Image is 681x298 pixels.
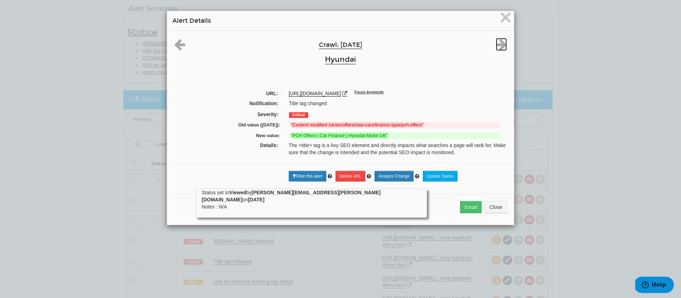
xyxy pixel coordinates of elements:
label: New value: [175,132,286,139]
strong: [PERSON_NAME][EMAIL_ADDRESS][PERSON_NAME][DOMAIN_NAME] [201,190,381,202]
a: Analyze Change [375,171,414,181]
div: Status set to by on Notes : N/A [201,189,421,210]
a: Update Status [423,171,458,181]
label: Details: [169,142,283,149]
strong: "PCH Offers | Car Finance | Hyundai Motor UK" [291,133,388,138]
label: Notification: [170,100,284,107]
a: Next alert [496,44,507,50]
strong: "Content modified /uk/en/offers/new-cars/finance-type/pch-offers" [291,122,423,128]
a: Filter this alert [289,171,326,181]
span: Critical [289,112,308,118]
label: URL: [169,90,283,97]
a: Crawl: [DATE] [319,41,362,49]
a: Hyundai [325,55,356,64]
button: Close [499,11,512,26]
button: Close [485,201,507,213]
sup: Focus keywords [354,90,383,94]
span: × [499,5,512,29]
strong: [DATE] [248,197,264,202]
div: The <title> tag is a key SEO element and directly impacts what searches a page will rank for. Mak... [283,142,512,156]
a: Delete URL [336,171,365,181]
label: Old value ([DATE]): [175,122,286,129]
iframe: Opens a widget where you can find more information [635,277,674,294]
div: Title tag changed [284,100,511,107]
h4: Alert Details [172,16,509,25]
label: Severity: [170,111,284,118]
strong: Viewed [229,190,246,195]
button: Email [460,201,482,213]
a: [URL][DOMAIN_NAME] [289,91,341,97]
a: Previous alert [174,44,185,50]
